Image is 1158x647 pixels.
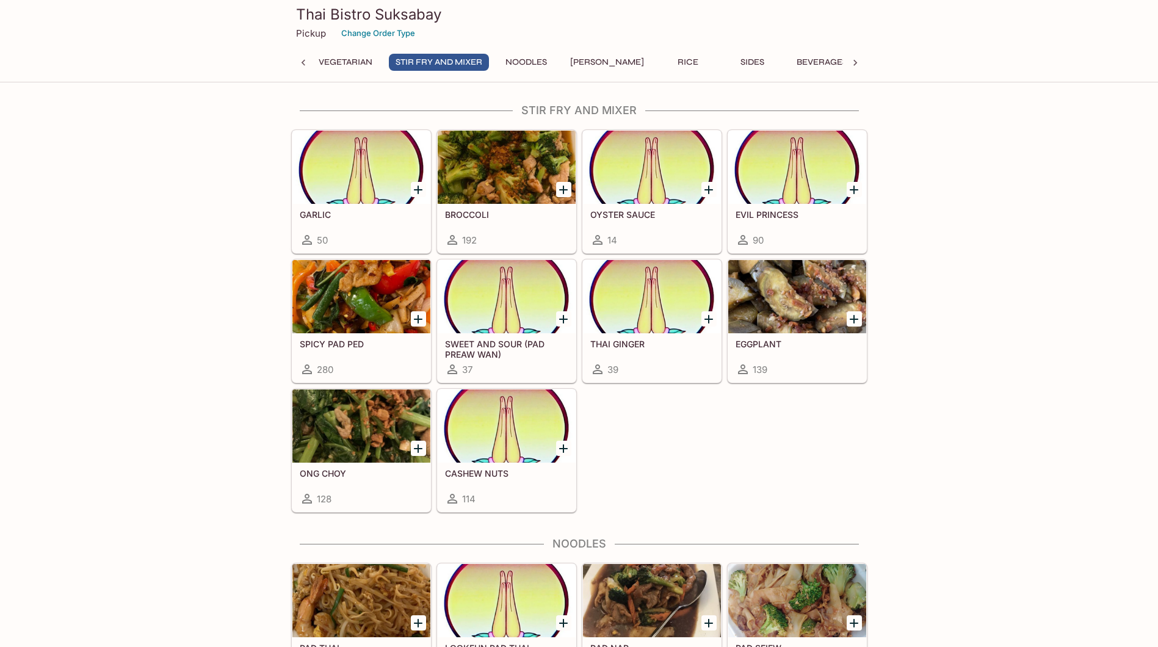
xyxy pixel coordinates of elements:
a: THAI GINGER39 [582,259,722,383]
span: 139 [753,364,767,375]
h4: Noodles [291,537,867,551]
a: OYSTER SAUCE14 [582,130,722,253]
a: SWEET AND SOUR (PAD PREAW WAN)37 [437,259,576,383]
h5: CASHEW NUTS [445,468,568,479]
a: CASHEW NUTS114 [437,389,576,512]
h5: OYSTER SAUCE [590,209,714,220]
h5: GARLIC [300,209,423,220]
div: SPICY PAD PED [292,260,430,333]
h5: SPICY PAD PED [300,339,423,349]
button: Sides [725,54,780,71]
div: GARLIC [292,131,430,204]
button: Add GARLIC [411,182,426,197]
span: 128 [317,493,331,505]
h5: EGGPLANT [736,339,859,349]
div: EVIL PRINCESS [728,131,866,204]
button: Add EVIL PRINCESS [847,182,862,197]
button: Add THAI GINGER [701,311,717,327]
button: Add OYSTER SAUCE [701,182,717,197]
button: Change Order Type [336,24,421,43]
div: SWEET AND SOUR (PAD PREAW WAN) [438,260,576,333]
a: EVIL PRINCESS90 [728,130,867,253]
span: 14 [607,234,617,246]
h5: EVIL PRINCESS [736,209,859,220]
a: SPICY PAD PED280 [292,259,431,383]
button: Add PAD SEIEW [847,615,862,631]
button: Beverages [790,54,854,71]
h3: Thai Bistro Suksabay [296,5,863,24]
div: RAD NAR [583,564,721,637]
button: Rice [660,54,715,71]
button: Add LOOKFUN PAD THAI [556,615,571,631]
button: Add SPICY PAD PED [411,311,426,327]
button: Add ONG CHOY [411,441,426,456]
h4: Stir Fry and Mixer [291,104,867,117]
button: Noodles [499,54,554,71]
button: Add CASHEW NUTS [556,441,571,456]
p: Pickup [296,27,326,39]
div: BROCCOLI [438,131,576,204]
h5: ONG CHOY [300,468,423,479]
span: 90 [753,234,764,246]
div: CASHEW NUTS [438,389,576,463]
button: Add EGGPLANT [847,311,862,327]
div: PAD SEIEW [728,564,866,637]
div: LOOKFUN PAD THAI [438,564,576,637]
a: EGGPLANT139 [728,259,867,383]
h5: SWEET AND SOUR (PAD PREAW WAN) [445,339,568,359]
a: GARLIC50 [292,130,431,253]
div: ONG CHOY [292,389,430,463]
a: ONG CHOY128 [292,389,431,512]
span: 37 [462,364,472,375]
div: PAD THAI [292,564,430,637]
span: 192 [462,234,477,246]
button: Add SWEET AND SOUR (PAD PREAW WAN) [556,311,571,327]
span: 50 [317,234,328,246]
button: Stir Fry and Mixer [389,54,489,71]
button: Add RAD NAR [701,615,717,631]
h5: BROCCOLI [445,209,568,220]
button: Vegetarian [312,54,379,71]
span: 39 [607,364,618,375]
div: THAI GINGER [583,260,721,333]
button: Add PAD THAI [411,615,426,631]
h5: THAI GINGER [590,339,714,349]
button: [PERSON_NAME] [563,54,651,71]
span: 280 [317,364,333,375]
a: BROCCOLI192 [437,130,576,253]
span: 114 [462,493,476,505]
div: EGGPLANT [728,260,866,333]
button: Add BROCCOLI [556,182,571,197]
div: OYSTER SAUCE [583,131,721,204]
